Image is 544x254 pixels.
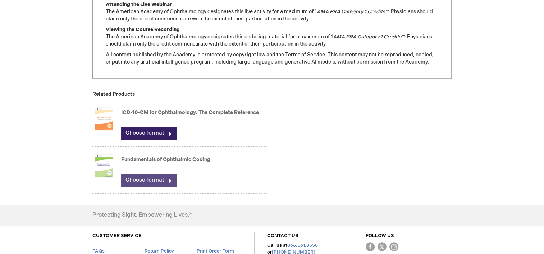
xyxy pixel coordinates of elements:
[92,151,115,180] img: Fundamentals of Ophthalmic Coding
[196,248,234,254] a: Print Order Form
[144,248,174,254] a: Return Policy
[389,242,398,251] img: instagram
[366,242,375,251] img: Facebook
[121,109,259,116] a: ICD-10-CM for Ophthalmology: The Complete Reference
[287,243,318,248] a: 866.561.8558
[267,233,298,239] a: CONTACT US
[92,248,105,254] a: FAQs
[378,242,387,251] img: Twitter
[317,9,388,15] em: AMA PRA Category 1 Credits™
[121,127,177,139] a: Choose format
[333,34,404,40] em: AMA PRA Category 1 Credits™
[366,233,394,239] a: FOLLOW US
[106,1,172,8] strong: Attending the Live Webinar
[106,1,439,23] p: The American Academy of Ophthalmology designates this live activity for a maximum of 1 . Physicia...
[92,233,141,239] a: CUSTOMER SERVICE
[106,27,180,33] strong: Viewing the Course Recording
[106,26,439,48] p: The American Academy of Ophthalmology designates this enduring material for a maximum of 1 . Phys...
[121,174,177,186] a: Choose format
[92,104,115,133] img: ICD-10-CM for Ophthalmology: The Complete Reference
[106,51,439,66] p: All content published by the Academy is protected by copyright law and the Terms of Service. This...
[92,212,192,218] h4: Protecting Sight. Empowering Lives.®
[92,91,135,97] strong: Related Products
[121,156,210,163] a: Fundamentals of Ophthalmic Coding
